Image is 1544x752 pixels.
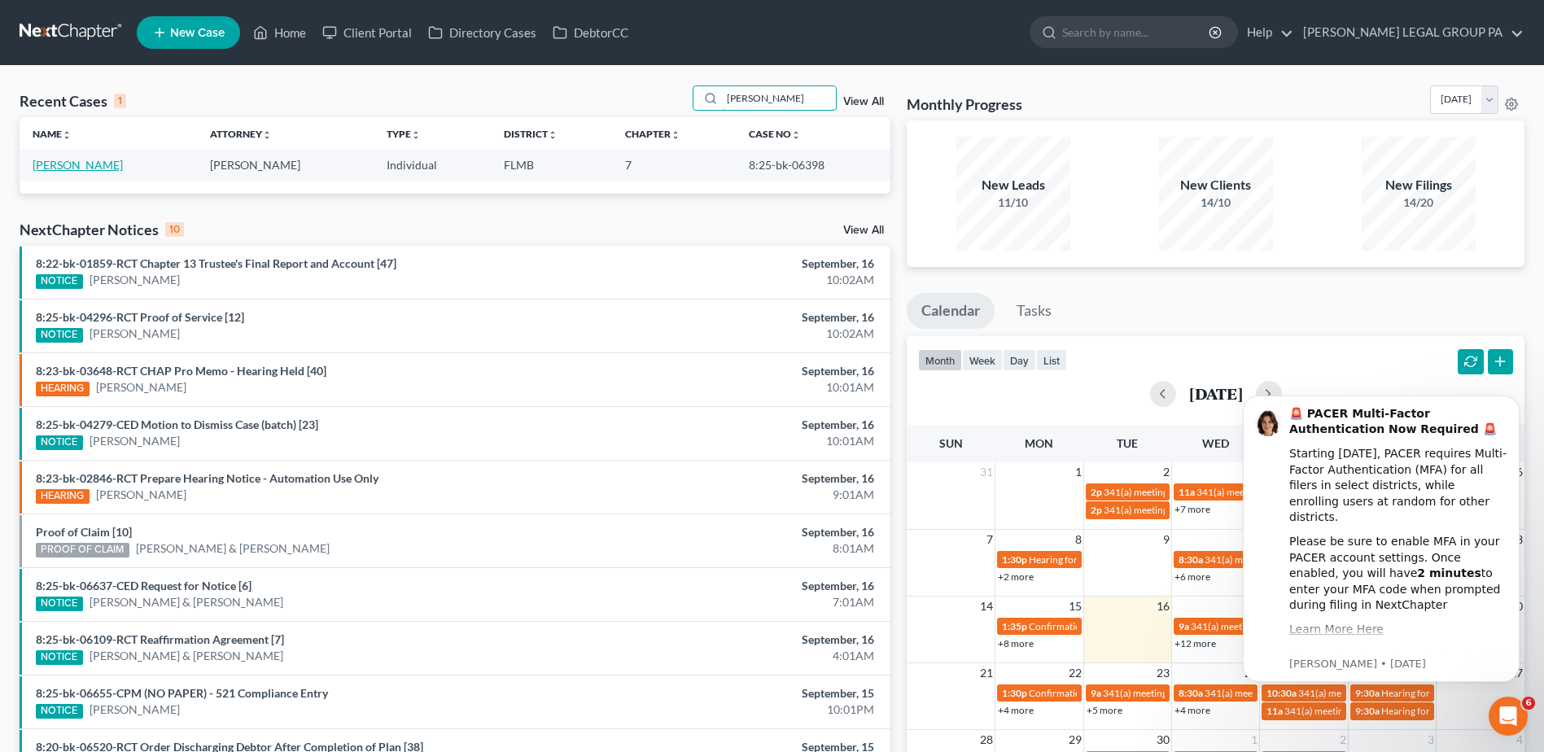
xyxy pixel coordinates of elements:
a: [PERSON_NAME] [90,433,180,449]
a: [PERSON_NAME] & [PERSON_NAME] [136,540,330,557]
a: Chapterunfold_more [625,128,680,140]
iframe: Intercom live chat [1489,697,1528,736]
a: DebtorCC [545,18,636,47]
span: 9:30a [1355,687,1380,699]
div: 11/10 [956,195,1070,211]
button: week [962,349,1003,371]
span: 23 [1155,663,1171,683]
span: Confirmation Hearing for [PERSON_NAME] & [PERSON_NAME] [1029,620,1301,632]
a: +4 more [1174,704,1210,716]
a: View All [843,96,884,107]
input: Search by name... [722,86,836,110]
button: day [1003,349,1036,371]
div: September, 16 [606,524,874,540]
a: 8:25-bk-06655-CPM (NO PAPER) - 521 Compliance Entry [36,686,328,700]
a: [PERSON_NAME] LEGAL GROUP PA [1295,18,1524,47]
i: We use the Salesforce Authenticator app for MFA at NextChapter and other users are reporting the ... [71,266,288,327]
a: 8:25-bk-04279-CED Motion to Dismiss Case (batch) [23] [36,418,318,431]
div: 10:02AM [606,272,874,288]
a: +2 more [998,571,1034,583]
td: FLMB [491,150,612,180]
span: 1 [1249,730,1259,750]
a: Client Portal [314,18,420,47]
div: New Clients [1159,176,1273,195]
a: [PERSON_NAME] [96,379,186,396]
span: 6 [1522,697,1535,710]
a: Typeunfold_more [387,128,421,140]
span: 11a [1266,705,1283,717]
input: Search by name... [1062,17,1211,47]
span: Wed [1202,436,1229,450]
span: 1:30p [1002,553,1027,566]
a: Home [245,18,314,47]
a: 8:25-bk-04296-RCT Proof of Service [12] [36,310,244,324]
span: Tue [1117,436,1138,450]
span: 341(a) meeting for [PERSON_NAME] [1205,553,1362,566]
a: Proof of Claim [10] [36,525,132,539]
a: +4 more [998,704,1034,716]
div: NextChapter Notices [20,220,184,239]
td: Individual [374,150,490,180]
div: 10 [165,222,184,237]
span: 341(a) meeting for [PERSON_NAME] [1284,705,1441,717]
span: 341(a) meeting for [PERSON_NAME] & [PERSON_NAME] [1104,486,1347,498]
span: 10:30a [1266,687,1297,699]
span: New Case [170,27,225,39]
a: [PERSON_NAME] & [PERSON_NAME] [90,594,283,610]
div: 14/20 [1362,195,1476,211]
div: 14/10 [1159,195,1273,211]
div: New Leads [956,176,1070,195]
a: +7 more [1174,503,1210,515]
a: View All [843,225,884,236]
button: month [918,349,962,371]
span: 9:30a [1355,705,1380,717]
i: unfold_more [791,130,801,140]
div: 8:01AM [606,540,874,557]
div: September, 16 [606,256,874,272]
span: 341(a) meeting for [PERSON_NAME] [1103,687,1260,699]
div: HEARING [36,382,90,396]
div: September, 16 [606,578,874,594]
a: Help [1239,18,1293,47]
td: 7 [612,150,736,180]
div: September, 16 [606,363,874,379]
a: Nameunfold_more [33,128,72,140]
a: [PERSON_NAME] & [PERSON_NAME] [90,648,283,664]
a: [PERSON_NAME] [90,272,180,288]
span: 9a [1179,620,1189,632]
div: Recent Cases [20,91,126,111]
a: [PERSON_NAME] [96,487,186,503]
span: Hearing for [PERSON_NAME] [1029,553,1156,566]
a: +8 more [998,637,1034,649]
span: 1:35p [1002,620,1027,632]
a: [PERSON_NAME] [90,326,180,342]
span: 341(a) meeting for [PERSON_NAME] & [PERSON_NAME] [1104,504,1347,516]
span: 16 [1155,597,1171,616]
span: 22 [1067,663,1083,683]
span: 1:30p [1002,687,1027,699]
div: NOTICE [36,328,83,343]
a: Attorneyunfold_more [210,128,272,140]
div: September, 16 [606,632,874,648]
span: 8 [1074,530,1083,549]
div: 1 [114,94,126,108]
span: 14 [978,597,995,616]
a: Directory Cases [420,18,545,47]
span: 2 [1161,462,1171,482]
span: 11a [1179,486,1195,498]
i: unfold_more [671,130,680,140]
iframe: Intercom notifications message [1218,381,1544,692]
span: 21 [978,663,995,683]
div: September, 16 [606,417,874,433]
a: Districtunfold_more [504,128,558,140]
span: 341(a) meeting for [PERSON_NAME] & [PERSON_NAME] [1191,620,1434,632]
div: HEARING [36,489,90,504]
span: 9 [1161,530,1171,549]
div: PROOF OF CLAIM [36,543,129,557]
div: 4:01AM [606,648,874,664]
